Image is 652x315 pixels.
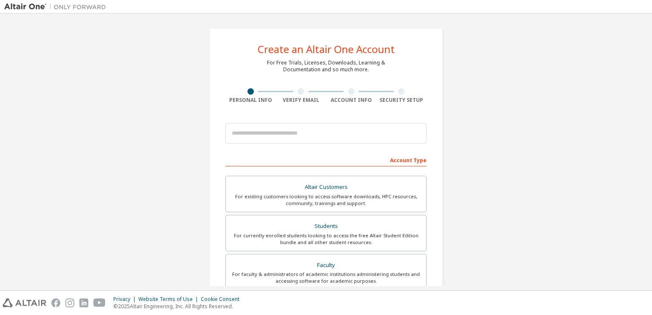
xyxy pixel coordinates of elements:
[4,3,110,11] img: Altair One
[3,298,46,307] img: altair_logo.svg
[231,220,421,232] div: Students
[326,97,377,104] div: Account Info
[267,59,385,73] div: For Free Trials, Licenses, Downloads, Learning & Documentation and so much more.
[231,232,421,246] div: For currently enrolled students looking to access the free Altair Student Edition bundle and all ...
[225,153,427,166] div: Account Type
[113,296,138,303] div: Privacy
[65,298,74,307] img: instagram.svg
[51,298,60,307] img: facebook.svg
[231,193,421,207] div: For existing customers looking to access software downloads, HPC resources, community, trainings ...
[79,298,88,307] img: linkedin.svg
[225,97,276,104] div: Personal Info
[231,259,421,271] div: Faculty
[258,44,395,54] div: Create an Altair One Account
[231,271,421,284] div: For faculty & administrators of academic institutions administering students and accessing softwa...
[113,303,244,310] p: © 2025 Altair Engineering, Inc. All Rights Reserved.
[231,181,421,193] div: Altair Customers
[93,298,106,307] img: youtube.svg
[138,296,201,303] div: Website Terms of Use
[276,97,326,104] div: Verify Email
[377,97,427,104] div: Security Setup
[201,296,244,303] div: Cookie Consent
